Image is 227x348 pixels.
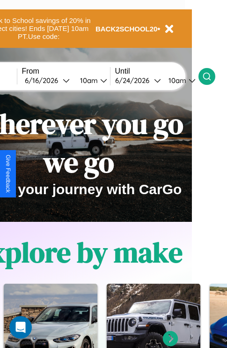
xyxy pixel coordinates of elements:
div: 10am [75,76,100,85]
button: 6/16/2026 [22,76,73,85]
div: Give Feedback [5,155,11,193]
div: Open Intercom Messenger [9,316,32,339]
b: BACK2SCHOOL20 [95,25,158,33]
div: 10am [164,76,189,85]
label: Until [115,67,198,76]
div: 6 / 16 / 2026 [25,76,63,85]
button: 10am [161,76,198,85]
label: From [22,67,110,76]
button: 10am [73,76,110,85]
div: 6 / 24 / 2026 [115,76,154,85]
